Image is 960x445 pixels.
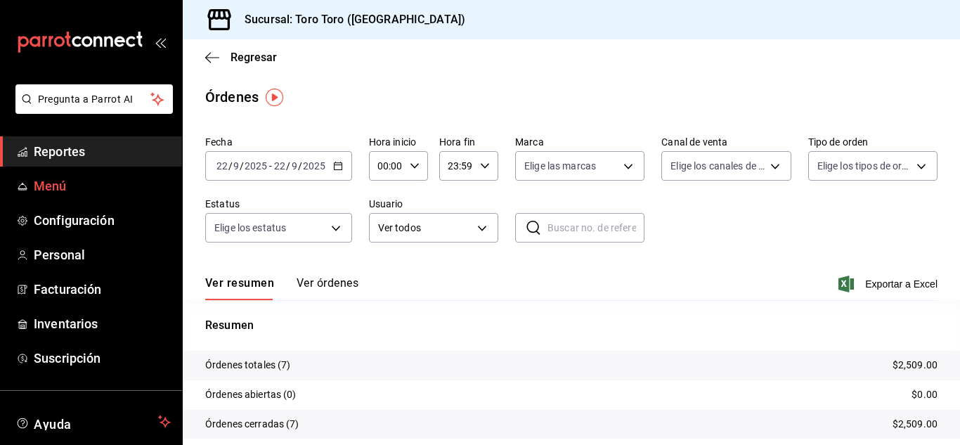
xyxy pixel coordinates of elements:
span: Inventarios [34,314,171,333]
span: / [298,160,302,172]
label: Tipo de orden [808,137,938,147]
label: Canal de venta [661,137,791,147]
span: Elige los canales de venta [670,159,765,173]
span: Facturación [34,280,171,299]
input: ---- [244,160,268,172]
div: navigation tabs [205,276,358,300]
button: Exportar a Excel [841,276,938,292]
a: Pregunta a Parrot AI [10,102,173,117]
p: Órdenes abiertas (0) [205,387,297,402]
div: Órdenes [205,86,259,108]
span: Ver todos [378,221,472,236]
span: Regresar [231,51,277,64]
span: Personal [34,245,171,264]
input: Buscar no. de referencia [547,214,644,242]
span: - [269,160,272,172]
h3: Sucursal: Toro Toro ([GEOGRAPHIC_DATA]) [233,11,465,28]
label: Estatus [205,199,352,209]
p: $2,509.00 [893,358,938,373]
label: Fecha [205,137,352,147]
p: $0.00 [912,387,938,402]
input: -- [233,160,240,172]
input: ---- [302,160,326,172]
button: Regresar [205,51,277,64]
span: Configuración [34,211,171,230]
p: Órdenes totales (7) [205,358,291,373]
span: / [240,160,244,172]
button: open_drawer_menu [155,37,166,48]
p: $2,509.00 [893,417,938,432]
span: Ayuda [34,413,153,430]
span: Elige las marcas [524,159,596,173]
label: Hora inicio [369,137,428,147]
span: Elige los tipos de orden [817,159,912,173]
label: Hora fin [439,137,498,147]
input: -- [273,160,286,172]
span: Reportes [34,142,171,161]
label: Usuario [369,199,498,209]
img: Tooltip marker [266,89,283,106]
button: Ver resumen [205,276,274,300]
button: Pregunta a Parrot AI [15,84,173,114]
span: Menú [34,176,171,195]
label: Marca [515,137,644,147]
p: Resumen [205,317,938,334]
span: Elige los estatus [214,221,286,235]
input: -- [216,160,228,172]
span: Pregunta a Parrot AI [38,92,151,107]
span: Suscripción [34,349,171,368]
span: / [286,160,290,172]
p: Órdenes cerradas (7) [205,417,299,432]
span: / [228,160,233,172]
button: Ver órdenes [297,276,358,300]
input: -- [291,160,298,172]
